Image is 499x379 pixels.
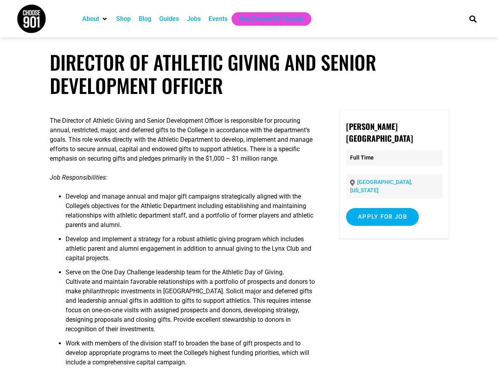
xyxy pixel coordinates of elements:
[139,14,151,24] a: Blog
[346,120,413,144] strong: [PERSON_NAME][GEOGRAPHIC_DATA]
[66,268,319,339] li: Serve on the One Day Challenge leadership team for the Athletic Day of Giving. Cultivate and main...
[66,235,319,268] li: Develop and implement a strategy for a robust athletic giving program which includes athletic par...
[78,12,456,26] nav: Main nav
[50,174,107,181] em: Job Responsibilities:
[346,208,419,226] input: Apply for job
[187,14,201,24] a: Jobs
[209,14,228,24] a: Events
[159,14,179,24] a: Guides
[116,14,131,24] a: Shop
[239,14,303,24] a: Get Choose901 Emails
[466,12,479,25] div: Search
[78,12,112,26] div: About
[350,179,412,193] a: [GEOGRAPHIC_DATA], [US_STATE]
[82,14,99,24] a: About
[50,51,449,97] h1: Director of Athletic Giving and Senior Development Officer
[50,116,319,163] p: The Director of Athletic Giving and Senior Development Officer is responsible for procuring annua...
[66,192,319,235] li: Develop and manage annual and major gift campaigns strategically aligned with the College’s objec...
[66,339,319,372] li: Work with members of the division staff to broaden the base of gift prospects and to develop appr...
[346,150,443,166] p: Full Time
